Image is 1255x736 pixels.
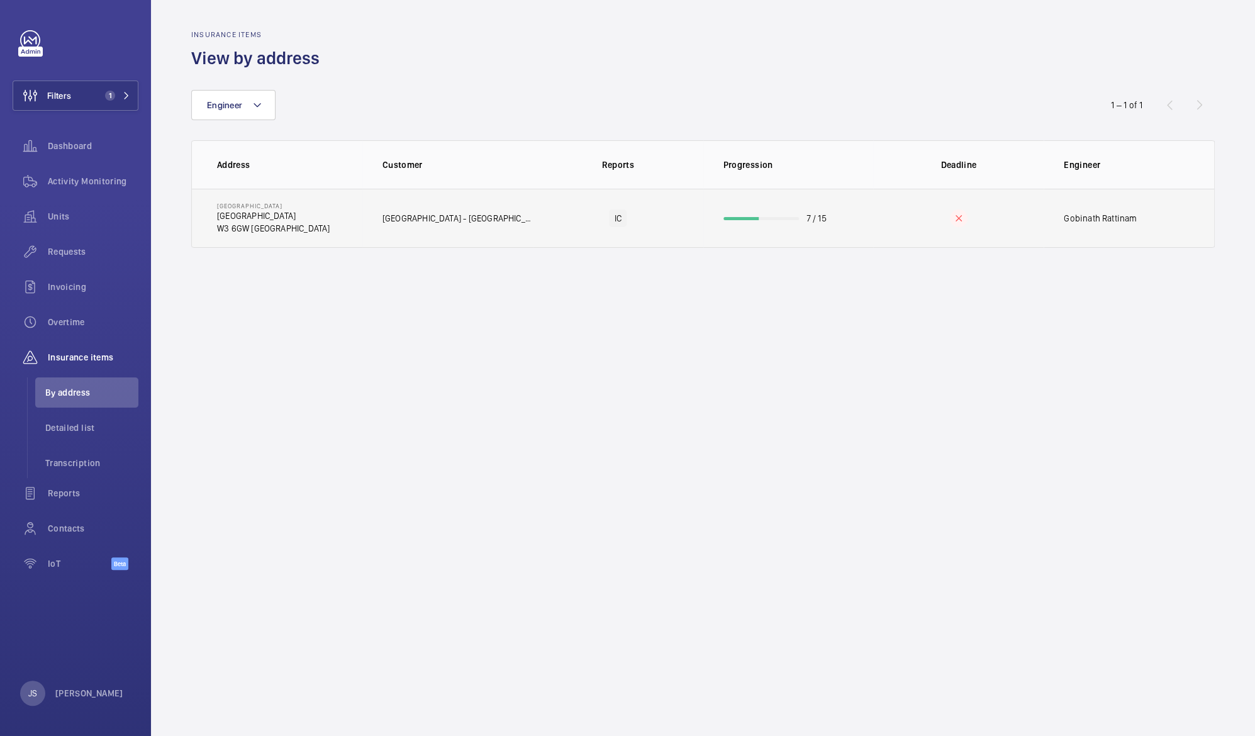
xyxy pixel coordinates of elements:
[207,100,242,110] span: Engineer
[48,316,138,328] span: Overtime
[217,222,330,235] p: W3 6GW [GEOGRAPHIC_DATA]
[806,212,827,225] p: 7 / 15
[48,210,138,223] span: Units
[217,209,330,222] p: [GEOGRAPHIC_DATA]
[723,159,874,171] p: Progression
[217,202,330,209] p: [GEOGRAPHIC_DATA]
[48,522,138,535] span: Contacts
[55,687,123,700] p: [PERSON_NAME]
[1111,99,1142,111] div: 1 – 1 of 1
[48,487,138,499] span: Reports
[609,209,626,227] div: IC
[1064,159,1189,171] p: Engineer
[191,90,276,120] button: Engineer
[882,159,1035,171] p: Deadline
[217,159,362,171] p: Address
[45,457,138,469] span: Transcription
[48,351,138,364] span: Insurance items
[542,159,694,171] p: Reports
[45,421,138,434] span: Detailed list
[48,140,138,152] span: Dashboard
[47,89,71,102] span: Filters
[48,175,138,187] span: Activity Monitoring
[1064,212,1137,225] p: Gobinath Rattinam
[28,687,37,700] p: JS
[48,281,138,293] span: Invoicing
[382,212,533,225] p: [GEOGRAPHIC_DATA] - [GEOGRAPHIC_DATA]
[48,245,138,258] span: Requests
[13,81,138,111] button: Filters1
[105,91,115,101] span: 1
[191,30,327,39] h2: Insurance items
[45,386,138,399] span: By address
[382,159,533,171] p: Customer
[48,557,111,570] span: IoT
[191,47,327,70] h1: View by address
[111,557,128,570] span: Beta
